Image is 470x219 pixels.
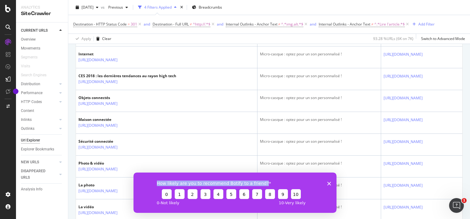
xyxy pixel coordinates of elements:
a: [URL][DOMAIN_NAME] [384,73,423,79]
span: 2025 Sep. 8th [82,5,94,10]
div: La photo [78,182,131,188]
a: Performance [21,90,58,96]
span: Destination - Full URL [153,22,189,27]
div: 4 Filters Applied [144,5,172,10]
button: and [310,21,316,27]
a: [URL][DOMAIN_NAME] [78,210,117,216]
span: ≠ [278,22,281,27]
a: Overview [21,36,64,43]
div: CURRENT URLS [21,27,48,34]
span: ^.*img.alt.*$ [281,20,303,29]
span: Destination - HTTP Status Code [73,22,127,27]
div: Add Filter [418,22,435,27]
div: SiteCrawler [21,10,63,17]
a: Url Explorer [21,137,64,144]
a: Analysis Info [21,186,64,193]
button: 4 Filters Applied [136,2,179,12]
div: Micro-casque : optez pour un son personnalisé ! [260,117,378,122]
a: [URL][DOMAIN_NAME] [384,182,423,189]
div: Sécurité connectée [78,139,131,144]
div: Inlinks [21,117,32,123]
div: Tooltip anchor [13,89,18,94]
span: Internal Outlinks - Anchor Text [226,22,277,27]
div: Visits [21,63,30,70]
button: [DATE] [73,2,101,12]
div: Micro-casque : optez pour un son personnalisé ! [260,139,378,144]
a: Inlinks [21,117,58,123]
span: ^.*Lire l'article.*$ [374,20,405,29]
div: Movements [21,45,40,52]
div: Micro-casque : optez pour un son personnalisé ! [260,95,378,101]
span: ≠ [371,22,373,27]
div: and [144,22,150,27]
div: Analysis Info [21,186,42,193]
a: [URL][DOMAIN_NAME] [384,161,423,167]
div: CES 2018 : les dernières tendances au rayon high tech [78,73,176,79]
iframe: Enquête de Botify [133,173,337,213]
div: and [310,22,316,27]
a: [URL][DOMAIN_NAME] [384,117,423,123]
button: Breadcrumbs [189,2,225,12]
button: Switch to Advanced Mode [419,34,465,44]
div: DISAPPEARED URLS [21,168,52,181]
div: Maison connectée [78,117,131,122]
a: Search Engines [21,72,53,78]
a: [URL][DOMAIN_NAME] [78,166,117,172]
div: HTTP Codes [21,99,42,105]
button: Apply [73,34,91,44]
span: ≠ [190,22,192,27]
button: Previous [106,2,130,12]
iframe: Intercom live chat [449,198,464,213]
button: Add Filter [410,21,435,28]
a: [URL][DOMAIN_NAME] [384,204,423,210]
div: Apply [82,36,91,41]
a: [URL][DOMAIN_NAME] [78,144,117,150]
div: Objets connectés [78,95,131,101]
a: [URL][DOMAIN_NAME] [78,79,117,85]
div: Segments [21,54,38,61]
span: vs [101,5,106,10]
a: Content [21,108,64,114]
div: Micro-casque : optez pour un son personnalisé ! [260,51,378,57]
div: Clear [102,36,111,41]
div: Internet [78,51,131,57]
a: [URL][DOMAIN_NAME] [78,188,117,194]
button: Clear [94,34,111,44]
div: NEW URLS [21,159,39,165]
a: [URL][DOMAIN_NAME] [78,122,117,129]
div: Explorer Bookmarks [21,146,54,153]
div: Photo & vidéo [78,161,131,166]
a: [URL][DOMAIN_NAME] [384,95,423,101]
a: Movements [21,45,64,52]
a: NEW URLS [21,159,58,165]
div: Url Explorer [21,137,40,144]
span: Internal Outlinks - Anchor Text [319,22,370,27]
div: Performance [21,90,42,96]
div: Distribution [21,81,40,87]
a: [URL][DOMAIN_NAME] [384,51,423,58]
a: Distribution [21,81,58,87]
a: DISAPPEARED URLS [21,168,58,181]
div: Content [21,108,34,114]
button: and [217,21,223,27]
span: ^http://.*$ [193,20,210,29]
div: and [217,22,223,27]
div: La vidéo [78,204,131,210]
button: and [144,21,150,27]
div: times [179,4,184,10]
div: Switch to Advanced Mode [421,36,465,41]
a: [URL][DOMAIN_NAME] [384,139,423,145]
